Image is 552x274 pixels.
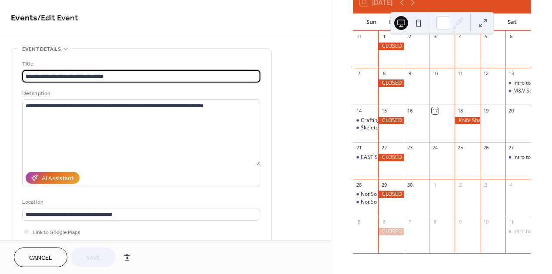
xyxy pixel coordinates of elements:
div: Skeleton Coffin: Craftopolis [DATE] Brunch Series, $55 [361,124,492,132]
div: 17 [432,107,438,114]
a: Events [11,10,37,26]
div: 19 [482,107,489,114]
div: 12 [482,70,489,77]
div: CLOSED [378,79,403,87]
div: Crafting Potion Bottles: Craftopolis Sunday Brunch Series, $45 [353,117,378,124]
div: 5 [356,218,362,225]
div: 9 [406,70,413,77]
div: 16 [406,107,413,114]
span: Link to Google Maps [33,228,80,237]
div: Crafting Potion Bottles: Craftopolis [DATE] Brunch Series, $45 [361,117,509,124]
div: 6 [381,218,387,225]
div: 20 [508,107,515,114]
div: 24 [432,145,438,151]
div: CLOSED [378,117,403,124]
div: 31 [356,33,362,40]
div: CLOSED [378,191,403,198]
div: EAST SAC: PopUp Market with Sac Vendor Connect! More Info Coming Soon! [353,154,378,161]
span: Cancel [29,254,52,263]
div: 22 [381,145,387,151]
div: 29 [381,182,387,188]
div: Not So Scary Treats: Cookie Decorating Class with Sugar Sweetery, SESSION 2: 3PM-5PM [353,198,378,206]
div: Intro to Fall Watercolor with the Calligraphy Girl, $85 [505,228,531,235]
div: Skeleton Coffin: Craftopolis Sunday Brunch Series, $55 [353,124,378,132]
div: Not So Scary Treats: Cookie Decorating Class with Sugar Sweetery, SOLD OUT [353,191,378,198]
button: Cancel [14,248,67,267]
div: Title [22,59,259,69]
div: 13 [508,70,515,77]
div: 2 [457,182,464,188]
div: 3 [482,182,489,188]
button: AI Assistant [26,172,80,184]
div: 11 [508,218,515,225]
div: 6 [508,33,515,40]
div: 18 [457,107,464,114]
div: M&V Soy Candles & Concrete Studio: Fall Sip & Pour Candlemaking Class, $50 [505,87,531,95]
div: 7 [356,70,362,77]
div: 4 [457,33,464,40]
div: 14 [356,107,362,114]
div: Knife Sharpening with Labrado Forge [455,117,480,124]
div: 8 [381,70,387,77]
div: 15 [381,107,387,114]
div: Description [22,89,259,98]
div: 9 [457,218,464,225]
div: 3 [432,33,438,40]
div: 10 [482,218,489,225]
div: 1 [381,33,387,40]
div: Location [22,198,259,207]
span: / Edit Event [37,10,78,26]
div: 8 [432,218,438,225]
div: CLOSED [378,228,403,235]
div: CLOSED [378,154,403,161]
div: Intro to Pointed Pen Calligraphy with the Calligraphy Girl, $85 [505,79,531,87]
div: 4 [508,182,515,188]
div: 28 [356,182,362,188]
div: 21 [356,145,362,151]
div: Mon [383,13,407,31]
div: EAST SAC: PopUp Market with Sac Vendor Connect! More Info Coming Soon! [361,154,544,161]
div: 23 [406,145,413,151]
div: Sat [500,13,524,31]
div: 30 [406,182,413,188]
div: Not So Scary Treats: Cookie Decorating Class with Sugar Sweetery, SOLD OUT [361,191,549,198]
div: 1 [432,182,438,188]
div: Intro to Fall Watercolor with the Calligraphy Girl, $85 [505,154,531,161]
div: 26 [482,145,489,151]
div: 5 [482,33,489,40]
div: 11 [457,70,464,77]
div: 27 [508,145,515,151]
div: 7 [406,218,413,225]
div: 10 [432,70,438,77]
span: Event details [22,45,61,54]
div: Sun [360,13,383,31]
div: AI Assistant [42,174,73,183]
div: 2 [406,33,413,40]
div: 25 [457,145,464,151]
div: CLOSED [378,43,403,50]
